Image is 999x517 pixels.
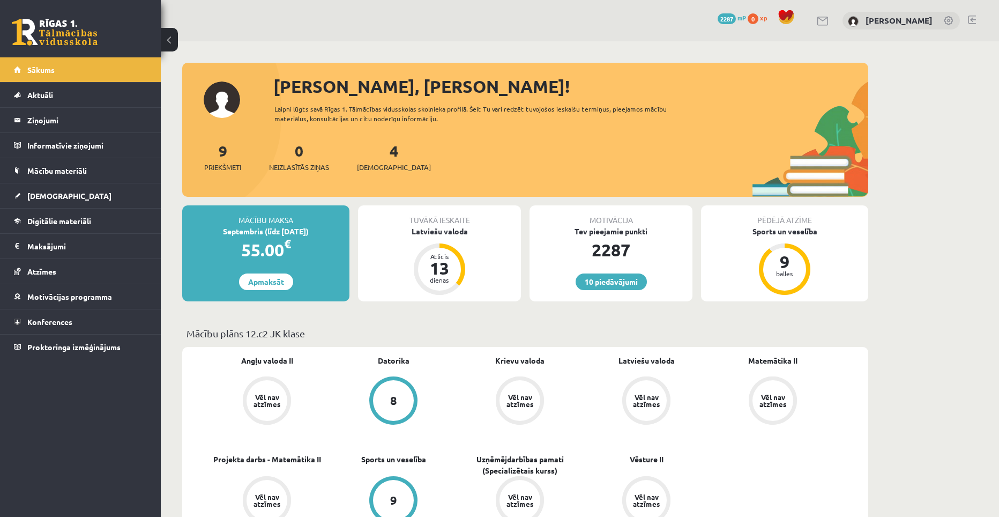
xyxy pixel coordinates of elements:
[284,236,291,252] span: €
[701,226,868,297] a: Sports un veselība 9 balles
[27,108,147,132] legend: Ziņojumi
[423,277,456,283] div: dienas
[390,494,397,506] div: 9
[495,355,545,366] a: Krievu valoda
[710,376,836,427] a: Vēl nav atzīmes
[576,274,647,290] a: 10 piedāvājumi
[357,162,431,173] span: [DEMOGRAPHIC_DATA]
[390,395,397,407] div: 8
[14,108,147,132] a: Ziņojumi
[14,57,147,82] a: Sākums
[378,355,409,366] a: Datorika
[583,376,710,427] a: Vēl nav atzīmes
[27,267,56,276] span: Atzīmes
[204,376,330,427] a: Vēl nav atzīmes
[457,376,583,427] a: Vēl nav atzīmes
[274,104,686,123] div: Laipni lūgts savā Rīgas 1. Tālmācības vidusskolas skolnieka profilā. Šeit Tu vari redzēt tuvojošo...
[530,205,692,226] div: Motivācija
[718,13,746,22] a: 2287 mP
[748,355,797,366] a: Matemātika II
[14,284,147,309] a: Motivācijas programma
[748,13,758,24] span: 0
[737,13,746,22] span: mP
[252,493,282,507] div: Vēl nav atzīmes
[239,274,293,290] a: Apmaksāt
[182,237,349,263] div: 55.00
[213,454,321,465] a: Projekta darbs - Matemātika II
[14,259,147,284] a: Atzīmes
[27,317,72,327] span: Konferences
[701,226,868,237] div: Sports un veselība
[14,83,147,107] a: Aktuāli
[252,394,282,408] div: Vēl nav atzīmes
[618,355,675,366] a: Latviešu valoda
[27,90,53,100] span: Aktuāli
[358,226,521,297] a: Latviešu valoda Atlicis 13 dienas
[701,205,868,226] div: Pēdējā atzīme
[27,342,121,352] span: Proktoringa izmēģinājums
[330,376,457,427] a: 8
[187,326,864,341] p: Mācību plāns 12.c2 JK klase
[241,355,293,366] a: Angļu valoda II
[182,226,349,237] div: Septembris (līdz [DATE])
[718,13,736,24] span: 2287
[631,493,661,507] div: Vēl nav atzīmes
[27,216,91,226] span: Digitālie materiāli
[748,13,772,22] a: 0 xp
[530,237,692,263] div: 2287
[12,19,98,46] a: Rīgas 1. Tālmācības vidusskola
[14,183,147,208] a: [DEMOGRAPHIC_DATA]
[630,454,663,465] a: Vēsture II
[423,260,456,277] div: 13
[27,234,147,258] legend: Maksājumi
[204,162,241,173] span: Priekšmeti
[182,205,349,226] div: Mācību maksa
[358,226,521,237] div: Latviešu valoda
[14,133,147,158] a: Informatīvie ziņojumi
[27,191,111,201] span: [DEMOGRAPHIC_DATA]
[758,394,788,408] div: Vēl nav atzīmes
[269,141,329,173] a: 0Neizlasītās ziņas
[27,292,112,301] span: Motivācijas programma
[27,65,55,75] span: Sākums
[14,158,147,183] a: Mācību materiāli
[760,13,767,22] span: xp
[530,226,692,237] div: Tev pieejamie punkti
[204,141,241,173] a: 9Priekšmeti
[457,454,583,476] a: Uzņēmējdarbības pamati (Specializētais kurss)
[769,270,801,277] div: balles
[631,394,661,408] div: Vēl nav atzīmes
[769,253,801,270] div: 9
[848,16,859,27] img: Rauls Sakne
[269,162,329,173] span: Neizlasītās ziņas
[14,209,147,233] a: Digitālie materiāli
[27,133,147,158] legend: Informatīvie ziņojumi
[14,309,147,334] a: Konferences
[357,141,431,173] a: 4[DEMOGRAPHIC_DATA]
[27,166,87,175] span: Mācību materiāli
[423,253,456,260] div: Atlicis
[14,335,147,359] a: Proktoringa izmēģinājums
[273,73,868,99] div: [PERSON_NAME], [PERSON_NAME]!
[866,15,933,26] a: [PERSON_NAME]
[358,205,521,226] div: Tuvākā ieskaite
[14,234,147,258] a: Maksājumi
[361,454,426,465] a: Sports un veselība
[505,493,535,507] div: Vēl nav atzīmes
[505,394,535,408] div: Vēl nav atzīmes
